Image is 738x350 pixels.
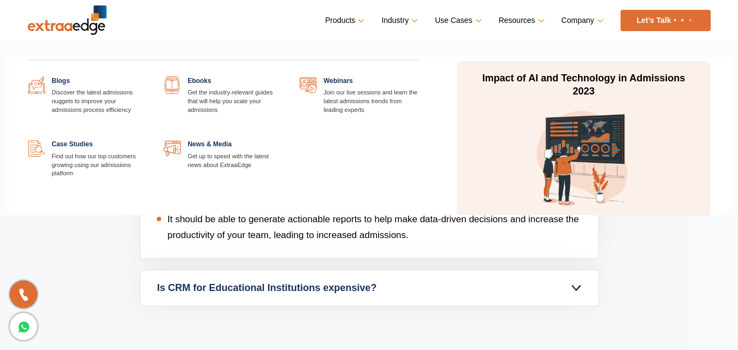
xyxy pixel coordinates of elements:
[435,13,479,28] a: Use Cases
[621,10,711,31] a: Let’s Talk
[381,13,416,28] a: Industry
[325,13,362,28] a: Products
[157,211,582,243] li: It should be able to generate actionable reports to help make data-driven decisions and increase ...
[562,13,601,28] a: Company
[140,270,598,306] a: Is CRM for Educational Institutions expensive?
[481,72,686,98] p: Impact of AI and Technology in Admissions 2023
[499,13,542,28] a: Resources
